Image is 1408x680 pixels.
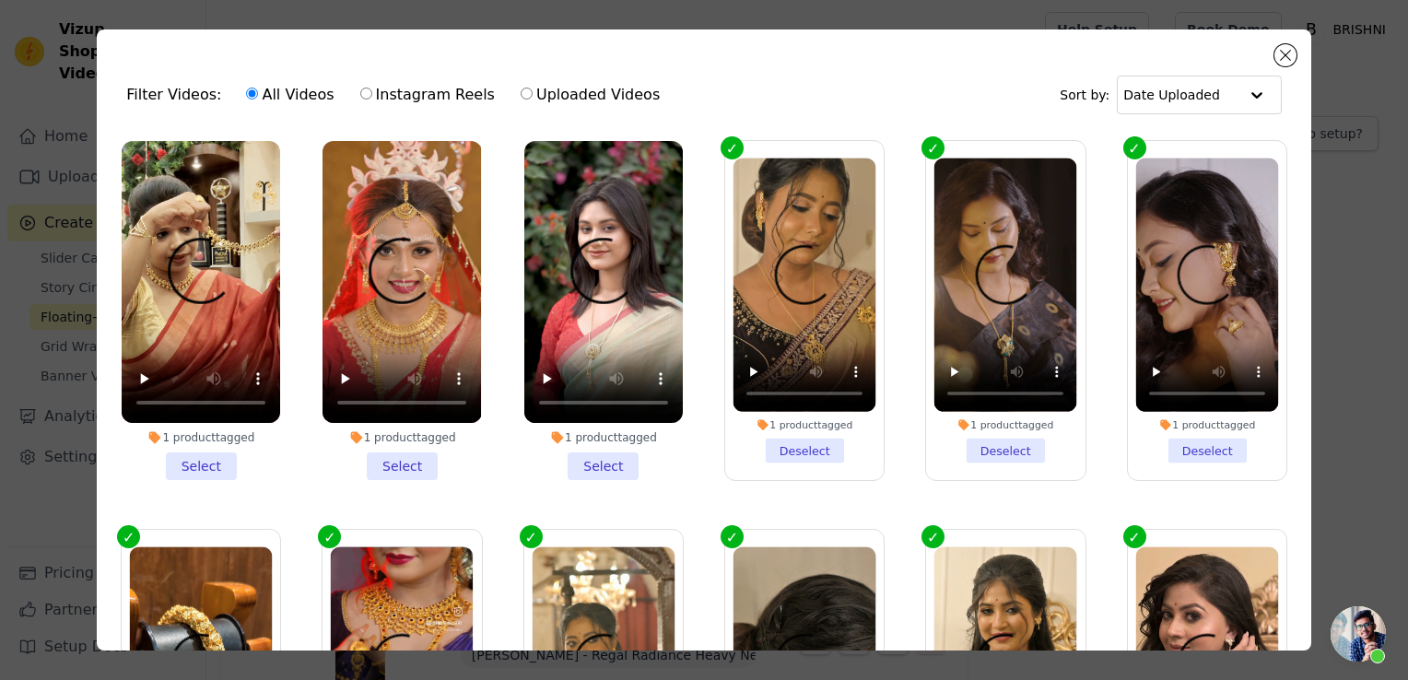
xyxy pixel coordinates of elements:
div: 1 product tagged [1135,418,1278,431]
div: 1 product tagged [934,418,1077,431]
div: 1 product tagged [733,418,876,431]
div: 1 product tagged [323,430,481,445]
div: Sort by: [1060,76,1282,114]
a: Open chat [1331,606,1386,662]
label: Instagram Reels [359,83,496,107]
label: All Videos [245,83,334,107]
div: 1 product tagged [122,430,280,445]
label: Uploaded Videos [520,83,661,107]
div: Filter Videos: [126,74,670,116]
button: Close modal [1274,44,1297,66]
div: 1 product tagged [524,430,683,445]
